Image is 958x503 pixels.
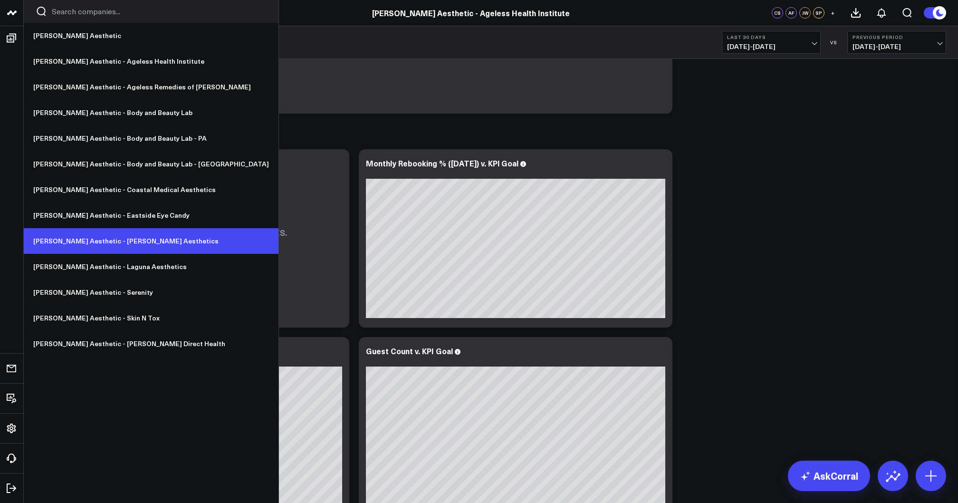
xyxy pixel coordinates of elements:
a: [PERSON_NAME] Aesthetic - Skin N Tox [24,305,278,331]
a: [PERSON_NAME] Aesthetic - [PERSON_NAME] Direct Health [24,331,278,357]
a: [PERSON_NAME] Aesthetic - Body and Beauty Lab [24,100,278,126]
span: + [831,10,835,16]
b: Previous Period [853,34,941,40]
div: SP [813,7,824,19]
button: + [827,7,838,19]
b: Last 30 Days [727,34,815,40]
a: [PERSON_NAME] Aesthetic - Ageless Remedies of [PERSON_NAME] [24,74,278,100]
button: Search companies button [36,6,47,17]
a: [PERSON_NAME] Aesthetic [24,23,278,48]
a: [PERSON_NAME] Aesthetic - Serenity [24,280,278,305]
a: [PERSON_NAME] Aesthetic - Laguna Aesthetics [24,254,278,280]
span: [DATE] - [DATE] [727,43,815,50]
a: [PERSON_NAME] Aesthetic - Ageless Health Institute [372,8,570,18]
button: Previous Period[DATE]-[DATE] [847,31,946,54]
div: VS [825,39,843,45]
a: AskCorral [788,461,870,491]
input: Search companies input [52,6,267,17]
a: [PERSON_NAME] Aesthetic - Ageless Health Institute [24,48,278,74]
a: [PERSON_NAME] Aesthetic - [PERSON_NAME] Aesthetics [24,228,278,254]
button: Last 30 Days[DATE]-[DATE] [722,31,821,54]
div: Guest Count v. KPI Goal [366,346,453,356]
a: [PERSON_NAME] Aesthetic - Body and Beauty Lab - PA [24,126,278,151]
div: Monthly Rebooking % ([DATE]) v. KPl Goal [366,158,518,168]
span: [DATE] - [DATE] [853,43,941,50]
a: [PERSON_NAME] Aesthetic - Coastal Medical Aesthetics [24,177,278,203]
a: [PERSON_NAME] Aesthetic - Eastside Eye Candy [24,203,278,228]
div: CS [772,7,783,19]
div: JW [799,7,811,19]
div: AF [786,7,797,19]
a: [PERSON_NAME] Aesthetic - Body and Beauty Lab - [GEOGRAPHIC_DATA] [24,151,278,177]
